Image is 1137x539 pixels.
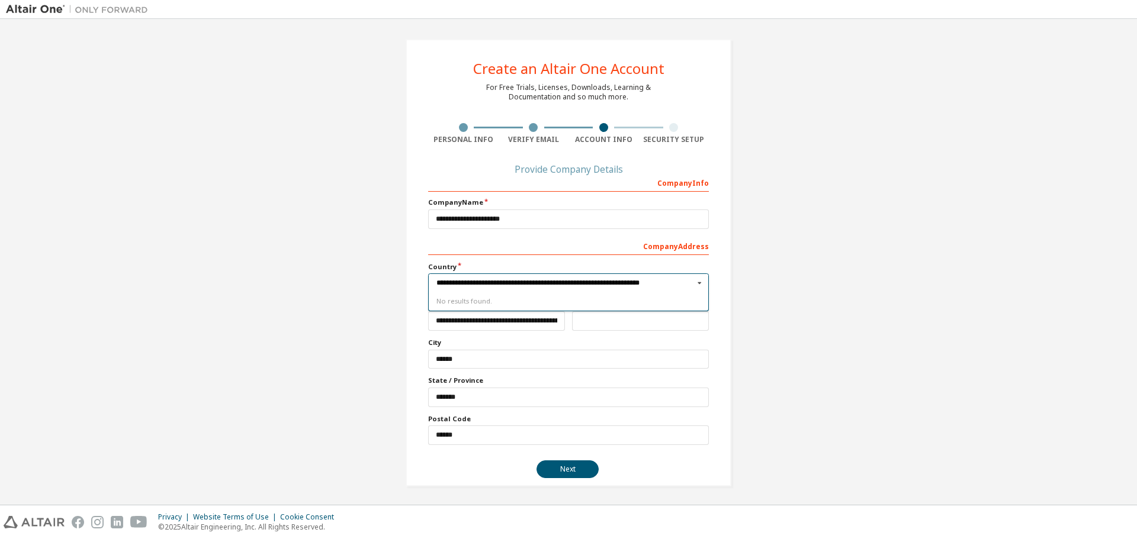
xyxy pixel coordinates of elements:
[130,516,147,528] img: youtube.svg
[428,236,709,255] div: Company Address
[428,292,709,311] div: No results found.
[158,522,341,532] p: © 2025 Altair Engineering, Inc. All Rights Reserved.
[428,262,709,272] label: Country
[193,512,280,522] div: Website Terms of Use
[428,173,709,192] div: Company Info
[537,460,599,478] button: Next
[428,166,709,173] div: Provide Company Details
[428,376,709,385] label: State / Province
[91,516,104,528] img: instagram.svg
[428,135,499,144] div: Personal Info
[428,338,709,347] label: City
[72,516,84,528] img: facebook.svg
[6,4,154,15] img: Altair One
[4,516,65,528] img: altair_logo.svg
[428,198,709,207] label: Company Name
[111,516,123,528] img: linkedin.svg
[158,512,193,522] div: Privacy
[473,62,664,76] div: Create an Altair One Account
[499,135,569,144] div: Verify Email
[568,135,639,144] div: Account Info
[486,83,651,102] div: For Free Trials, Licenses, Downloads, Learning & Documentation and so much more.
[280,512,341,522] div: Cookie Consent
[639,135,709,144] div: Security Setup
[428,414,709,424] label: Postal Code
